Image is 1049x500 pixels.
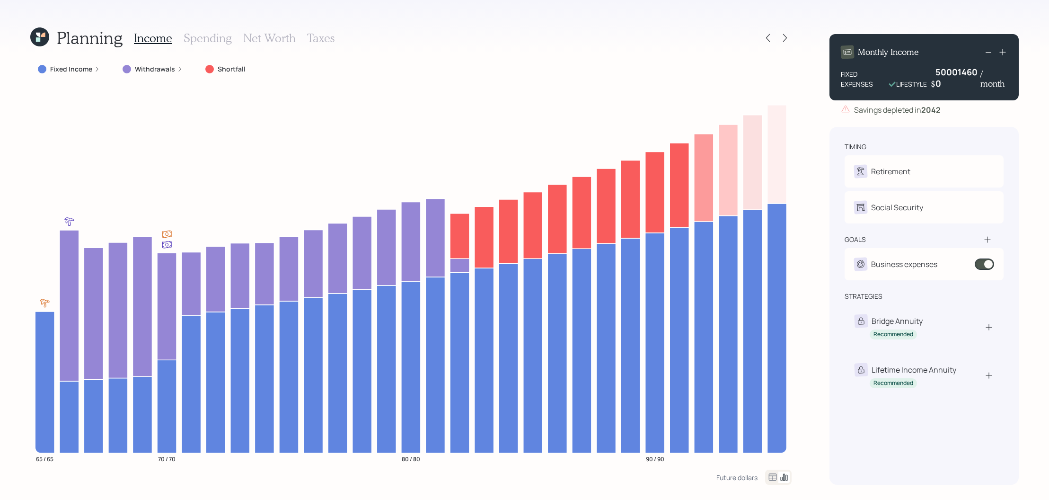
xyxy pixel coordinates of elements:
div: Recommended [873,379,913,387]
div: 500014600 [935,66,980,89]
tspan: 90 / 90 [646,455,664,463]
div: Bridge Annuity [872,315,923,327]
label: Shortfall [218,64,246,74]
h3: Spending [184,31,232,45]
h3: Taxes [307,31,335,45]
label: Fixed Income [50,64,92,74]
div: Savings depleted in [854,104,941,116]
h4: $ [931,79,935,89]
tspan: 70 / 70 [158,455,176,463]
div: timing [845,142,866,152]
h4: / month [980,69,1007,89]
div: Future dollars [716,473,758,482]
div: FIXED EXPENSES [841,69,884,89]
h4: Monthly Income [858,47,919,57]
div: Retirement [871,166,910,177]
h3: Income [134,31,172,45]
div: goals [845,235,866,244]
tspan: 65 / 65 [36,455,53,463]
div: strategies [845,292,882,301]
div: LIFESTYLE [896,79,927,89]
h3: Net Worth [243,31,296,45]
div: Social Security [871,202,923,213]
div: Recommended [873,330,913,339]
label: Withdrawals [135,64,175,74]
tspan: 80 / 80 [402,455,420,463]
h1: Planning [57,27,123,48]
b: 2042 [921,105,941,115]
div: Business expenses [871,259,937,270]
div: Lifetime Income Annuity [872,364,956,375]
